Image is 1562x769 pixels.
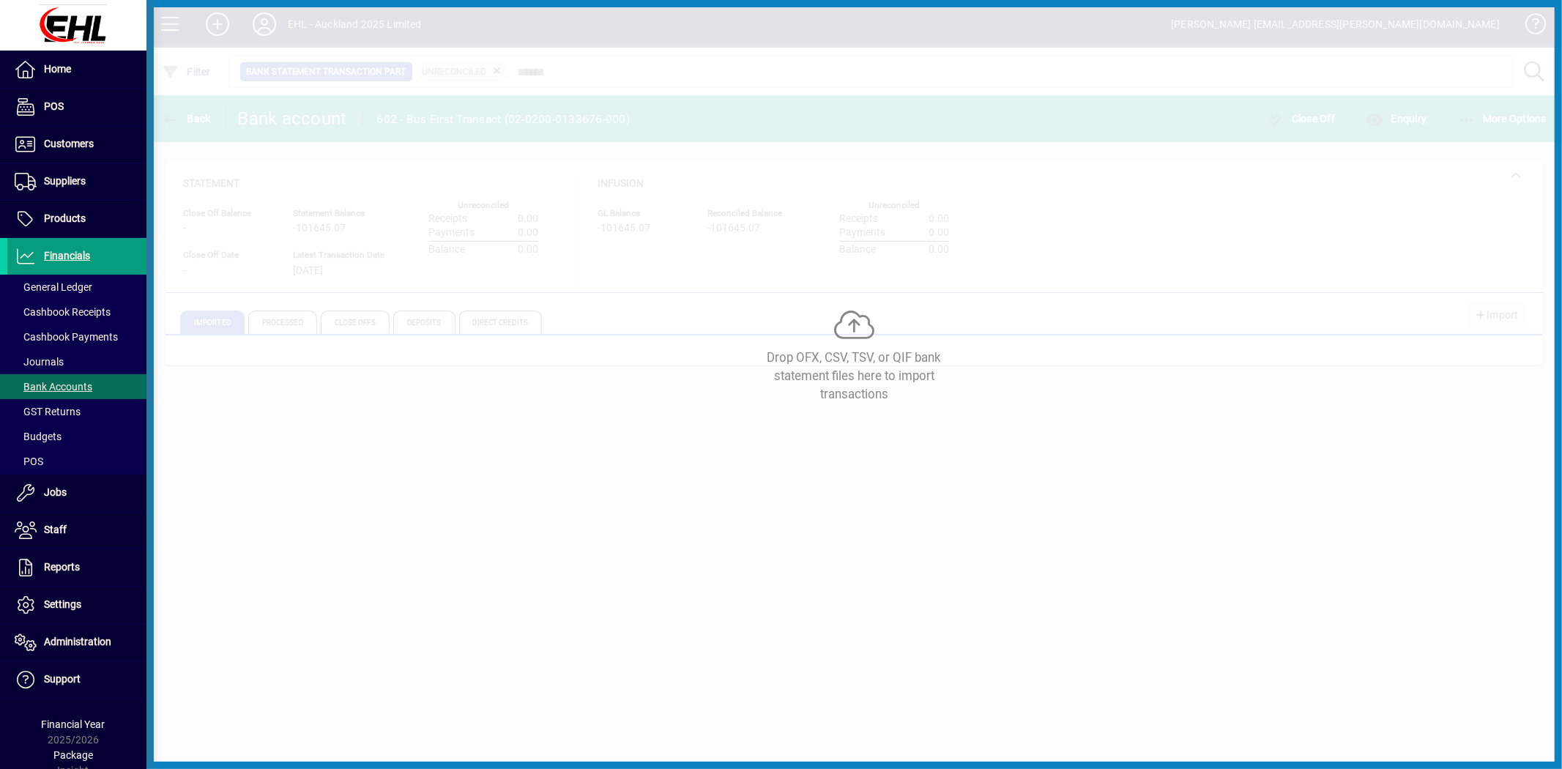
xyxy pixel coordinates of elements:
[7,449,146,474] a: POS
[7,275,146,300] a: General Ledger
[7,374,146,399] a: Bank Accounts
[15,406,81,417] span: GST Returns
[15,356,64,368] span: Journals
[15,431,62,442] span: Budgets
[7,89,146,125] a: POS
[15,381,92,393] span: Bank Accounts
[7,126,146,163] a: Customers
[44,673,81,685] span: Support
[7,201,146,237] a: Products
[7,324,146,349] a: Cashbook Payments
[7,512,146,549] a: Staff
[7,399,146,424] a: GST Returns
[7,549,146,586] a: Reports
[15,331,118,343] span: Cashbook Payments
[7,163,146,200] a: Suppliers
[7,475,146,511] a: Jobs
[15,281,92,293] span: General Ledger
[42,718,105,730] span: Financial Year
[7,424,146,449] a: Budgets
[44,100,64,112] span: POS
[53,749,93,761] span: Package
[745,349,964,404] div: Drop OFX, CSV, TSV, or QIF bank statement files here to import transactions
[44,486,67,498] span: Jobs
[44,175,86,187] span: Suppliers
[15,456,43,467] span: POS
[44,63,71,75] span: Home
[7,587,146,623] a: Settings
[15,306,111,318] span: Cashbook Receipts
[44,250,90,261] span: Financials
[44,598,81,610] span: Settings
[7,349,146,374] a: Journals
[7,51,146,88] a: Home
[7,661,146,698] a: Support
[44,561,80,573] span: Reports
[7,300,146,324] a: Cashbook Receipts
[7,624,146,661] a: Administration
[44,212,86,224] span: Products
[44,524,67,535] span: Staff
[44,636,111,647] span: Administration
[44,138,94,149] span: Customers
